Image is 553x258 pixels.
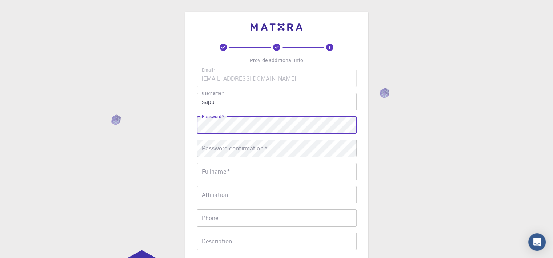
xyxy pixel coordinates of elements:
[202,113,224,120] label: Password
[202,67,216,73] label: Email
[250,57,303,64] p: Provide additional info
[528,233,546,251] div: Open Intercom Messenger
[329,45,331,50] text: 3
[202,90,224,96] label: username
